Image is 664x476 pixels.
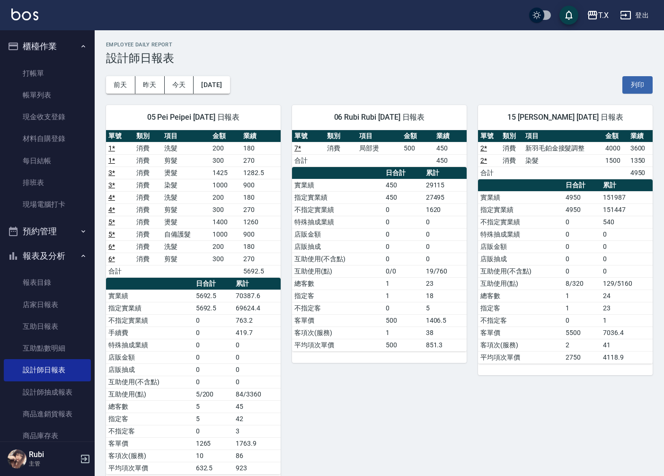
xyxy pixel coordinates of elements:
[383,302,424,314] td: 0
[4,244,91,268] button: 報表及分析
[4,219,91,244] button: 預約管理
[424,179,467,191] td: 29115
[559,6,578,25] button: save
[292,326,383,339] td: 客項次(服務)
[292,191,383,203] td: 指定實業績
[383,265,424,277] td: 0/0
[563,277,601,290] td: 8/320
[424,265,467,277] td: 19/760
[241,228,281,240] td: 900
[478,130,500,142] th: 單號
[194,437,233,450] td: 1265
[424,240,467,253] td: 0
[383,277,424,290] td: 1
[478,302,563,314] td: 指定客
[478,351,563,363] td: 平均項次單價
[106,326,194,339] td: 手續費
[106,265,134,277] td: 合計
[134,179,162,191] td: 消費
[106,52,653,65] h3: 設計師日報表
[383,290,424,302] td: 1
[106,351,194,363] td: 店販金額
[563,240,601,253] td: 0
[233,363,281,376] td: 0
[106,130,134,142] th: 單號
[210,130,241,142] th: 金額
[478,265,563,277] td: 互助使用(不含點)
[401,142,434,154] td: 500
[165,76,194,94] button: 今天
[29,459,77,468] p: 主管
[106,413,194,425] td: 指定客
[383,203,424,216] td: 0
[357,130,401,142] th: 項目
[489,113,641,122] span: 15 [PERSON_NAME] [DATE] 日報表
[233,413,281,425] td: 42
[11,9,38,20] img: Logo
[241,154,281,167] td: 270
[424,326,467,339] td: 38
[162,130,210,142] th: 項目
[523,142,603,154] td: 新羽毛鉑金接髮調整
[241,179,281,191] td: 900
[194,462,233,474] td: 632.5
[424,167,467,179] th: 累計
[622,76,653,94] button: 列印
[563,191,601,203] td: 4950
[4,294,91,316] a: 店家日報表
[106,42,653,48] h2: Employee Daily Report
[4,316,91,337] a: 互助日報表
[478,314,563,326] td: 不指定客
[194,326,233,339] td: 0
[4,62,91,84] a: 打帳單
[134,142,162,154] td: 消費
[325,142,357,154] td: 消費
[106,437,194,450] td: 客單價
[424,228,467,240] td: 0
[4,34,91,59] button: 櫃檯作業
[292,179,383,191] td: 實業績
[4,106,91,128] a: 現金收支登錄
[106,290,194,302] td: 實業績
[292,277,383,290] td: 總客數
[424,302,467,314] td: 5
[233,437,281,450] td: 1763.9
[292,130,325,142] th: 單號
[401,130,434,142] th: 金額
[563,314,601,326] td: 0
[325,130,357,142] th: 類別
[4,84,91,106] a: 帳單列表
[135,76,165,94] button: 昨天
[628,154,653,167] td: 1350
[563,216,601,228] td: 0
[424,339,467,351] td: 851.3
[383,326,424,339] td: 1
[106,314,194,326] td: 不指定實業績
[478,290,563,302] td: 總客數
[601,326,653,339] td: 7036.4
[106,450,194,462] td: 客項次(服務)
[194,290,233,302] td: 5692.5
[194,376,233,388] td: 0
[233,388,281,400] td: 84/3360
[241,130,281,142] th: 業績
[134,167,162,179] td: 消費
[210,154,241,167] td: 300
[162,216,210,228] td: 燙髮
[106,130,281,278] table: a dense table
[583,6,612,25] button: T.X
[162,203,210,216] td: 剪髮
[500,130,522,142] th: 類別
[29,450,77,459] h5: Rubi
[233,290,281,302] td: 70387.6
[4,359,91,381] a: 設計師日報表
[106,339,194,351] td: 特殊抽成業績
[210,203,241,216] td: 300
[424,191,467,203] td: 27495
[210,216,241,228] td: 1400
[424,314,467,326] td: 1406.5
[434,142,467,154] td: 450
[292,130,467,167] table: a dense table
[478,228,563,240] td: 特殊抽成業績
[292,302,383,314] td: 不指定客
